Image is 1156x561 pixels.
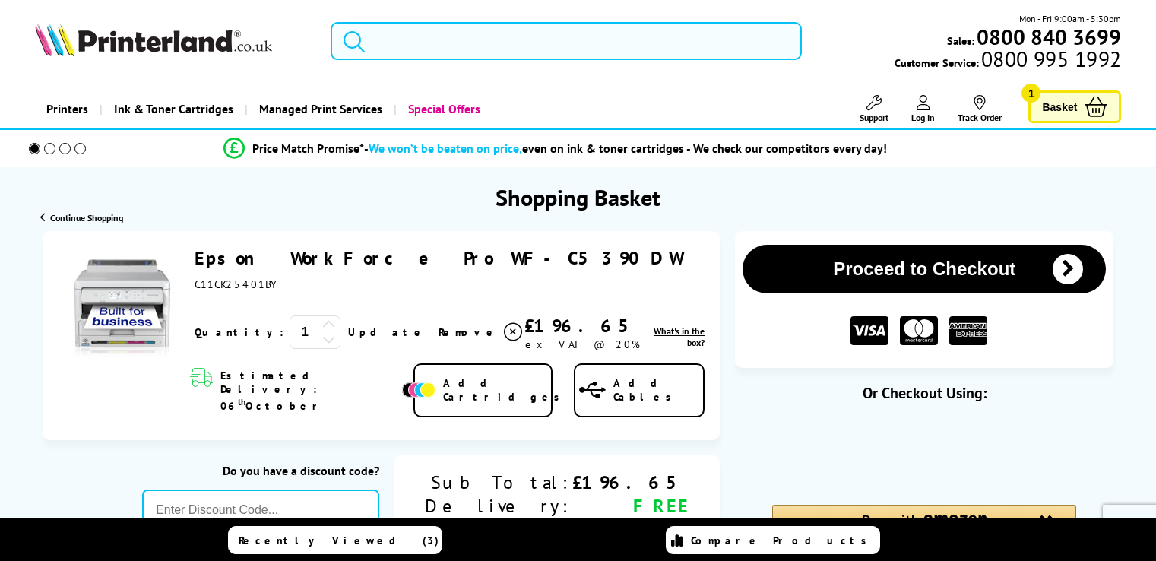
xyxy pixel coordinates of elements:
[979,52,1121,66] span: 0800 995 1992
[35,23,312,59] a: Printerland Logo
[40,212,123,223] a: Continue Shopping
[439,321,524,344] a: Delete item from your basket
[35,23,272,56] img: Printerland Logo
[772,505,1076,558] div: Amazon Pay - Use your Amazon account
[524,314,641,338] div: £196.65
[1021,84,1040,103] span: 1
[1028,90,1121,123] a: Basket 1
[900,316,938,346] img: MASTER CARD
[572,494,689,518] div: FREE
[425,471,572,494] div: Sub Total:
[142,490,379,531] input: Enter Discount Code...
[439,325,499,339] span: Remove
[443,376,568,404] span: Add Cartridges
[860,112,888,123] span: Support
[772,427,1076,479] iframe: PayPal
[238,396,245,407] sup: th
[364,141,887,156] div: - even on ink & toner cartridges - We check our competitors every day!
[1042,97,1077,117] span: Basket
[895,52,1121,70] span: Customer Service:
[35,90,100,128] a: Printers
[977,23,1121,51] b: 0800 840 3699
[654,325,705,348] span: What's in the box?
[735,383,1113,403] div: Or Checkout Using:
[114,90,233,128] span: Ink & Toner Cartridges
[425,494,572,518] div: Delivery:
[911,95,935,123] a: Log In
[974,30,1121,44] a: 0800 840 3699
[666,526,880,554] a: Compare Products
[525,338,640,351] span: ex VAT @ 20%
[195,277,281,291] span: C11CK25401BY
[641,325,705,348] a: lnk_inthebox
[850,316,888,346] img: VISA
[142,463,379,478] div: Do you have a discount code?
[949,316,987,346] img: American Express
[8,135,1103,162] li: modal_Promise
[691,534,875,547] span: Compare Products
[50,212,123,223] span: Continue Shopping
[252,141,364,156] span: Price Match Promise*
[496,182,660,212] h1: Shopping Basket
[402,382,435,398] img: Add Cartridges
[348,325,426,339] a: Update
[613,376,704,404] span: Add Cables
[958,95,1002,123] a: Track Order
[65,246,179,360] img: Epson WorkForce Pro WF-C5390DW
[743,245,1106,293] button: Proceed to Checkout
[100,90,245,128] a: Ink & Toner Cartridges
[947,33,974,48] span: Sales:
[911,112,935,123] span: Log In
[228,526,442,554] a: Recently Viewed (3)
[220,369,398,413] span: Estimated Delivery: 06 October
[572,471,689,494] div: £196.65
[1019,11,1121,26] span: Mon - Fri 9:00am - 5:30pm
[195,246,682,270] a: Epson WorkForce Pro WF-C5390DW
[369,141,522,156] span: We won’t be beaten on price,
[239,534,439,547] span: Recently Viewed (3)
[245,90,394,128] a: Managed Print Services
[195,325,283,339] span: Quantity:
[394,90,492,128] a: Special Offers
[860,95,888,123] a: Support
